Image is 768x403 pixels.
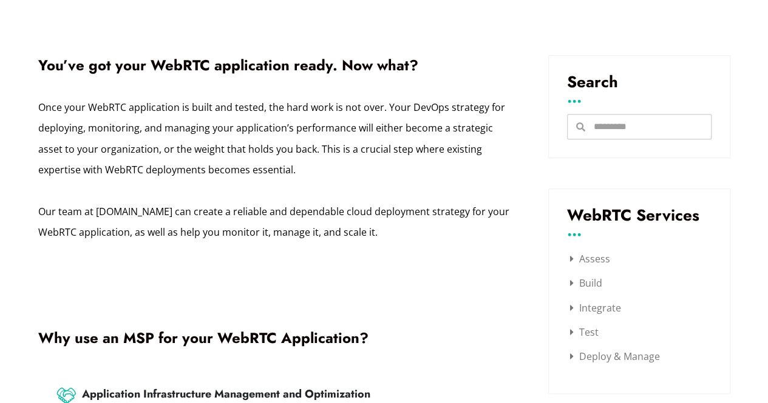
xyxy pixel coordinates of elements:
h3: ... [567,93,712,102]
a: Integrate [570,301,621,315]
h3: Application Infrastructure Management and Optimization [82,387,494,401]
a: Test [570,325,599,339]
h3: ... [567,226,712,235]
h3: WebRTC Services [567,207,712,223]
a: Assess [570,252,610,265]
h3: Search [567,74,712,90]
h1: You’ve got your WebRTC application ready. Now what? [38,55,512,76]
a: Deploy & Manage [570,350,660,363]
h2: Why use an MSP for your WebRTC Application? [38,331,512,345]
div: Once your WebRTC application is built and tested, the hard work is not over. Your DevOps strategy... [38,97,512,243]
a: Build [570,276,602,290]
